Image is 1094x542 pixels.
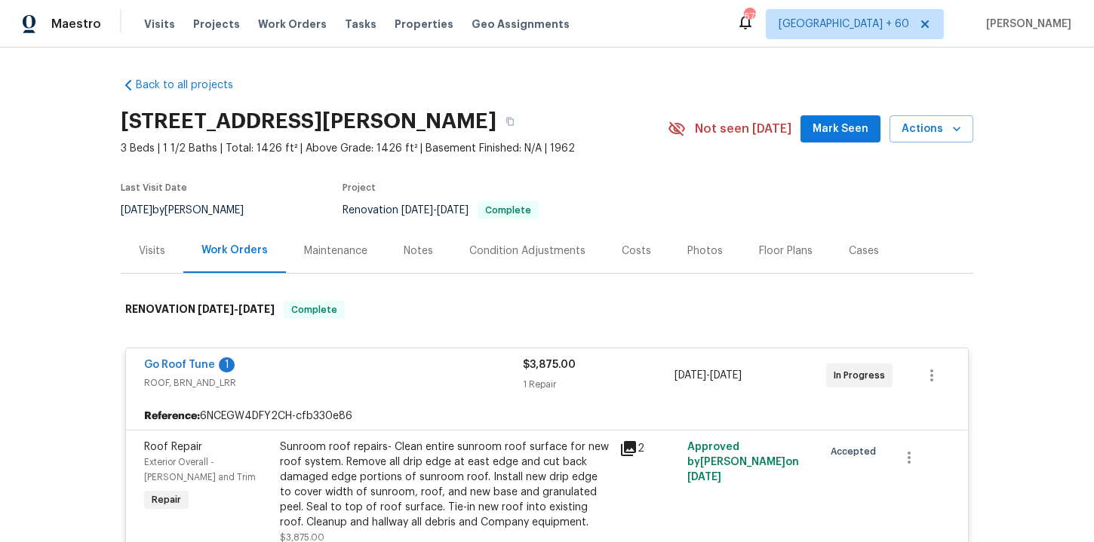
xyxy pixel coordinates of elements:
span: $3,875.00 [280,533,324,542]
div: Cases [849,243,879,259]
span: Visits [144,17,175,32]
a: Go Roof Tune [144,360,215,370]
div: RENOVATION [DATE]-[DATE]Complete [121,286,973,334]
span: Work Orders [258,17,327,32]
span: Not seen [DATE] [695,121,791,136]
span: Projects [193,17,240,32]
div: Photos [687,243,723,259]
div: Notes [404,243,433,259]
div: 672 [744,9,754,24]
span: [DATE] [437,205,469,216]
span: [PERSON_NAME] [980,17,1071,32]
div: 1 Repair [523,377,675,392]
span: Actions [902,120,961,139]
b: Reference: [144,409,200,424]
button: Copy Address [496,108,524,135]
span: $3,875.00 [523,360,576,370]
a: Back to all projects [121,78,266,93]
span: Complete [285,302,343,317]
span: - [198,304,275,314]
div: Condition Adjustments [469,243,585,259]
span: Properties [395,17,453,32]
span: Approved by [PERSON_NAME] on [687,442,799,482]
span: 3 Beds | 1 1/2 Baths | Total: 1426 ft² | Above Grade: 1426 ft² | Basement Finished: N/A | 1962 [121,141,668,156]
span: - [401,205,469,216]
div: 2 [619,439,678,458]
span: [DATE] [675,370,706,381]
div: Visits [139,243,165,259]
span: Roof Repair [144,442,202,452]
button: Actions [890,115,973,143]
div: Costs [622,243,651,259]
span: - [675,368,742,383]
span: [DATE] [710,370,742,381]
span: [GEOGRAPHIC_DATA] + 60 [779,17,909,32]
h2: [STREET_ADDRESS][PERSON_NAME] [121,114,496,129]
span: [DATE] [198,304,234,314]
span: Complete [479,206,537,215]
div: by [PERSON_NAME] [121,201,262,219]
span: Tasks [345,19,376,29]
span: Mark Seen [813,120,868,139]
div: 6NCEGW4DFY2CH-cfb330e86 [126,403,968,430]
span: Exterior Overall - [PERSON_NAME] and Trim [144,458,256,482]
span: Last Visit Date [121,183,187,192]
div: Maintenance [304,243,367,259]
span: Geo Assignments [472,17,570,32]
span: Repair [146,492,187,507]
span: [DATE] [238,304,275,314]
button: Mark Seen [801,115,880,143]
span: ROOF, BRN_AND_LRR [144,375,523,390]
span: [DATE] [687,472,721,482]
div: Floor Plans [759,243,813,259]
span: Renovation [343,205,539,216]
h6: RENOVATION [125,301,275,319]
span: In Progress [834,368,891,383]
div: Work Orders [201,243,268,258]
span: Maestro [51,17,101,32]
span: [DATE] [401,205,433,216]
div: 1 [219,357,235,372]
div: Sunroom roof repairs- Clean entire sunroom roof surface for new roof system. Remove all drip edge... [280,439,610,530]
span: Project [343,183,376,192]
span: Accepted [831,444,882,459]
span: [DATE] [121,205,152,216]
